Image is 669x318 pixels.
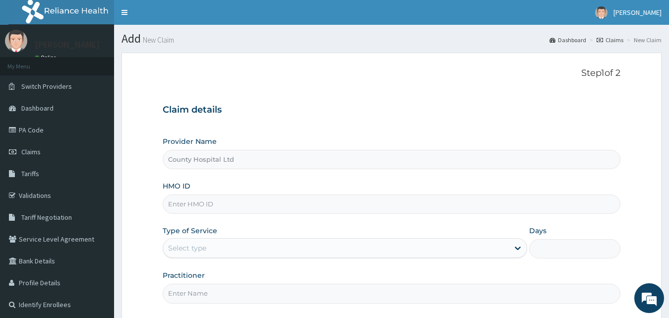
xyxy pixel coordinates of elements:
h3: Claim details [163,105,621,116]
span: Switch Providers [21,82,72,91]
span: Tariff Negotiation [21,213,72,222]
small: New Claim [141,36,174,44]
label: Days [529,226,547,236]
label: HMO ID [163,181,190,191]
a: Dashboard [549,36,586,44]
a: Online [35,54,59,61]
p: Step 1 of 2 [163,68,621,79]
div: Select type [168,243,206,253]
p: [PERSON_NAME] [35,40,100,49]
label: Practitioner [163,270,205,280]
span: Dashboard [21,104,54,113]
input: Enter HMO ID [163,194,621,214]
label: Type of Service [163,226,217,236]
li: New Claim [624,36,662,44]
img: User Image [5,30,27,52]
span: Tariffs [21,169,39,178]
a: Claims [597,36,623,44]
span: [PERSON_NAME] [613,8,662,17]
img: User Image [595,6,608,19]
span: Claims [21,147,41,156]
h1: Add [122,32,662,45]
label: Provider Name [163,136,217,146]
input: Enter Name [163,284,621,303]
